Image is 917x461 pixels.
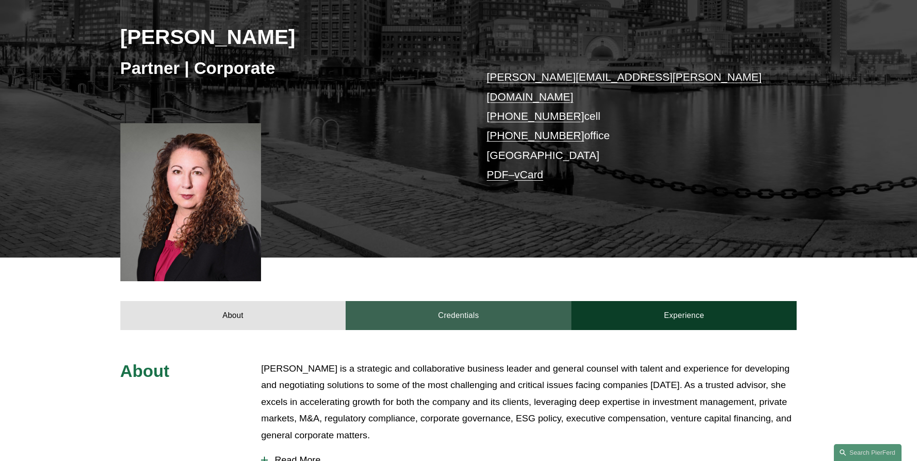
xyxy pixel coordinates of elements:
[261,360,797,444] p: [PERSON_NAME] is a strategic and collaborative business leader and general counsel with talent an...
[514,169,543,181] a: vCard
[120,301,346,330] a: About
[120,58,459,79] h3: Partner | Corporate
[834,444,902,461] a: Search this site
[120,361,170,380] span: About
[346,301,571,330] a: Credentials
[487,130,584,142] a: [PHONE_NUMBER]
[487,169,509,181] a: PDF
[487,110,584,122] a: [PHONE_NUMBER]
[487,71,762,102] a: [PERSON_NAME][EMAIL_ADDRESS][PERSON_NAME][DOMAIN_NAME]
[571,301,797,330] a: Experience
[487,68,769,185] p: cell office [GEOGRAPHIC_DATA] –
[120,24,459,49] h2: [PERSON_NAME]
